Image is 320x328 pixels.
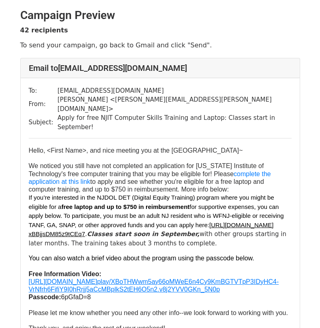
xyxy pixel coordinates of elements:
[29,147,243,154] font: Hello, <First Name>, and nice meeting you at the [GEOGRAPHIC_DATA]~
[29,309,288,316] font: Please let me know whether you need any other info--we look forward to working with you.
[20,26,68,34] strong: 42 recipients
[29,278,279,293] font: [URL][DOMAIN_NAME] play/ XBoTHWwm5ay66oMWeE6n4Cy9KmBGTV TpP3IDyHC4- VrNfrh6FifiY9I0hRrjj5aCcMBplk...
[58,113,292,132] td: Apply for free NJIT Computer Skills Training and Laptop: Classes start in September!
[29,270,101,277] font: Free Information Video:
[20,9,300,22] h2: Campaign Preview
[29,294,61,300] span: Passcode:
[29,86,58,96] td: To:
[29,95,58,113] td: From:
[29,113,58,132] td: Subject:
[29,63,292,73] h4: Email to [EMAIL_ADDRESS][DOMAIN_NAME]
[61,294,91,300] span: 6pGfaD=8
[29,162,271,193] font: We noticed you still have not completed an application for [US_STATE] Institute of Technology's f...
[58,86,292,96] td: [EMAIL_ADDRESS][DOMAIN_NAME]
[29,194,276,210] span: If you’re interested in the NJDOL DET (Digital Equity Training) program where you might be eligib...
[29,193,292,248] li: . with other groups starting in later months. The training takes about 3 months to complete.
[87,230,200,238] i: Classes start soon in September,
[61,203,189,210] span: free laptop and up to $750 in reimbursement
[29,278,279,293] a: [URL][DOMAIN_NAME]play/XBoTHWwm5ay66oMWeE6n4Cy9KmBGTVTpP3IDyHC4-VrNfrh6FifiY9I0hRrjj5aCcMBplkS2tE...
[29,255,254,262] font: You can also watch a brief video about the program using the passcode below.
[20,41,300,49] p: To send your campaign, go back to Gmail and click "Send".
[29,170,271,185] a: complete the application at this link
[29,203,286,228] span: for supportive expenses, you can apply below. To participate, you must be an adult NJ resident wh...
[58,95,292,113] td: [PERSON_NAME] < [PERSON_NAME][EMAIL_ADDRESS][PERSON_NAME][DOMAIN_NAME] >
